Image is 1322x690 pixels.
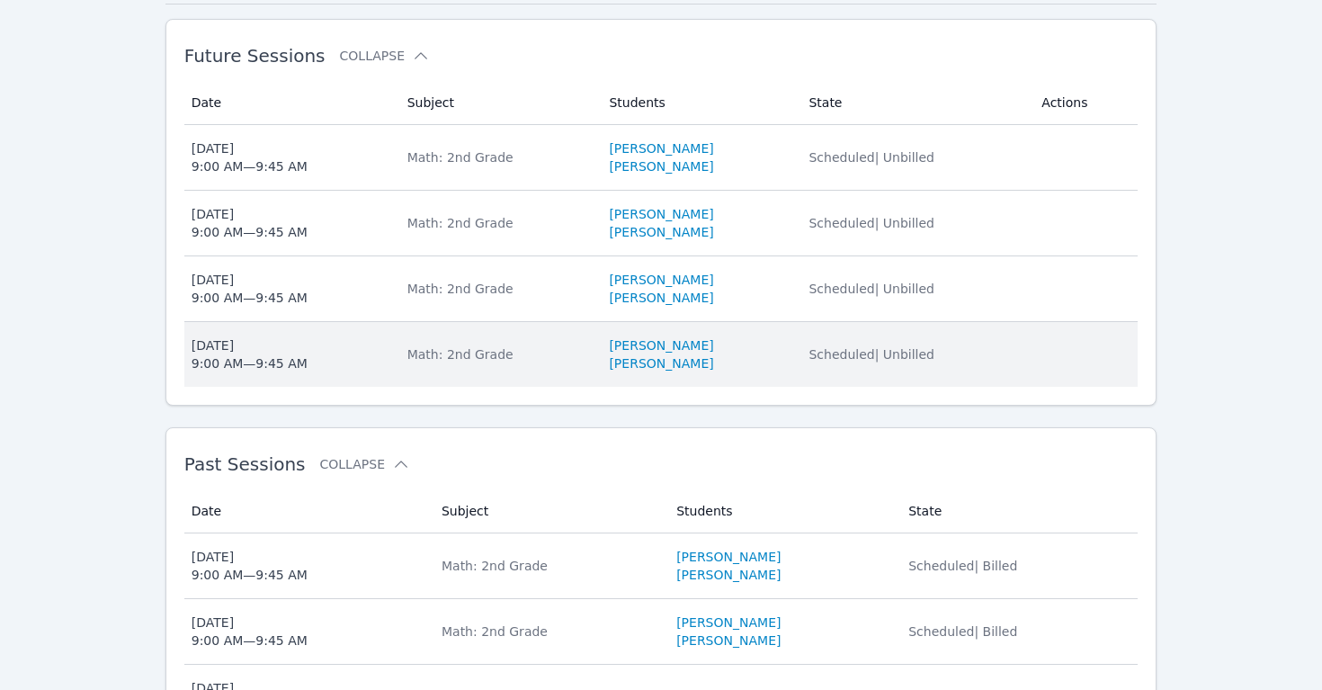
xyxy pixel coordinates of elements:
[442,623,655,641] div: Math: 2nd Grade
[908,559,1017,573] span: Scheduled | Billed
[609,289,713,307] a: [PERSON_NAME]
[609,139,713,157] a: [PERSON_NAME]
[192,271,308,307] div: [DATE] 9:00 AM — 9:45 AM
[184,45,326,67] span: Future Sessions
[184,256,1139,322] tr: [DATE]9:00 AM—9:45 AMMath: 2nd Grade[PERSON_NAME][PERSON_NAME]Scheduled| Unbilled
[184,599,1139,665] tr: [DATE]9:00 AM—9:45 AMMath: 2nd Grade[PERSON_NAME][PERSON_NAME]Scheduled| Billed
[184,191,1139,256] tr: [DATE]9:00 AM—9:45 AMMath: 2nd Grade[PERSON_NAME][PERSON_NAME]Scheduled| Unbilled
[665,489,898,533] th: Students
[184,322,1139,387] tr: [DATE]9:00 AM—9:45 AMMath: 2nd Grade[PERSON_NAME][PERSON_NAME]Scheduled| Unbilled
[609,336,713,354] a: [PERSON_NAME]
[798,81,1031,125] th: State
[609,354,713,372] a: [PERSON_NAME]
[676,632,781,650] a: [PERSON_NAME]
[407,214,588,232] div: Math: 2nd Grade
[676,566,781,584] a: [PERSON_NAME]
[442,557,655,575] div: Math: 2nd Grade
[808,282,934,296] span: Scheduled | Unbilled
[184,125,1139,191] tr: [DATE]9:00 AM—9:45 AMMath: 2nd Grade[PERSON_NAME][PERSON_NAME]Scheduled| Unbilled
[1031,81,1138,125] th: Actions
[808,347,934,362] span: Scheduled | Unbilled
[676,614,781,632] a: [PERSON_NAME]
[192,139,308,175] div: [DATE] 9:00 AM — 9:45 AM
[192,548,308,584] div: [DATE] 9:00 AM — 9:45 AM
[609,157,713,175] a: [PERSON_NAME]
[184,81,397,125] th: Date
[676,548,781,566] a: [PERSON_NAME]
[407,280,588,298] div: Math: 2nd Grade
[407,148,588,166] div: Math: 2nd Grade
[184,489,431,533] th: Date
[609,223,713,241] a: [PERSON_NAME]
[609,271,713,289] a: [PERSON_NAME]
[407,345,588,363] div: Math: 2nd Grade
[598,81,798,125] th: Students
[184,533,1139,599] tr: [DATE]9:00 AM—9:45 AMMath: 2nd Grade[PERSON_NAME][PERSON_NAME]Scheduled| Billed
[808,216,934,230] span: Scheduled | Unbilled
[397,81,599,125] th: Subject
[192,336,308,372] div: [DATE] 9:00 AM — 9:45 AM
[808,150,934,165] span: Scheduled | Unbilled
[898,489,1138,533] th: State
[609,205,713,223] a: [PERSON_NAME]
[908,624,1017,639] span: Scheduled | Billed
[431,489,665,533] th: Subject
[192,614,308,650] div: [DATE] 9:00 AM — 9:45 AM
[192,205,308,241] div: [DATE] 9:00 AM — 9:45 AM
[184,453,306,475] span: Past Sessions
[320,455,410,473] button: Collapse
[340,47,430,65] button: Collapse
